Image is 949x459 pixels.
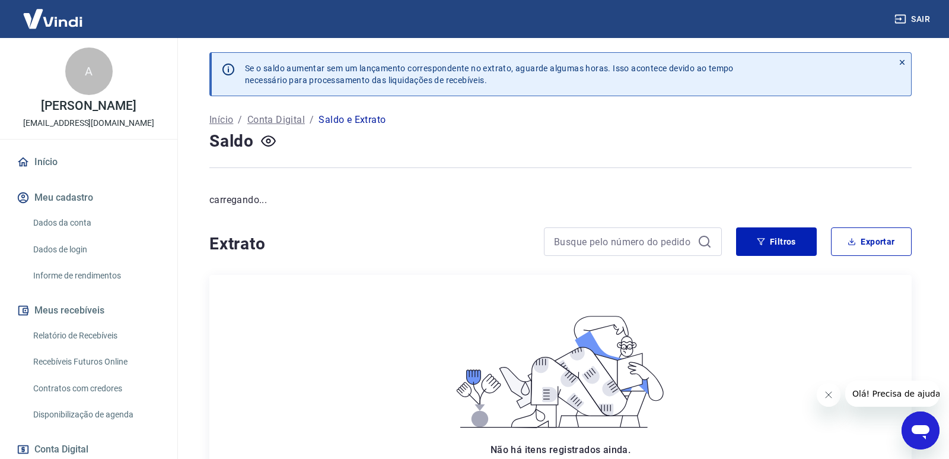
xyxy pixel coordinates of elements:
button: Meu cadastro [14,185,163,211]
iframe: Botão para abrir a janela de mensagens [902,411,940,449]
a: Disponibilização de agenda [28,403,163,427]
a: Conta Digital [247,113,305,127]
button: Exportar [831,227,912,256]
span: Não há itens registrados ainda. [491,444,630,455]
span: Olá! Precisa de ajuda? [7,8,100,18]
button: Filtros [736,227,817,256]
img: Vindi [14,1,91,37]
input: Busque pelo número do pedido [554,233,693,251]
a: Recebíveis Futuros Online [28,350,163,374]
iframe: Fechar mensagem [817,383,840,407]
a: Dados da conta [28,211,163,235]
iframe: Mensagem da empresa [845,381,940,407]
p: carregando... [209,193,912,207]
a: Contratos com credores [28,376,163,401]
p: [EMAIL_ADDRESS][DOMAIN_NAME] [23,117,154,129]
p: [PERSON_NAME] [41,100,136,112]
a: Início [14,149,163,175]
a: Início [209,113,233,127]
button: Sair [892,8,935,30]
p: Saldo e Extrato [319,113,386,127]
button: Meus recebíveis [14,297,163,324]
div: A [65,48,113,95]
a: Informe de rendimentos [28,264,163,288]
p: Se o saldo aumentar sem um lançamento correspondente no extrato, aguarde algumas horas. Isso acon... [245,62,734,86]
h4: Saldo [209,129,254,153]
h4: Extrato [209,232,530,256]
p: / [310,113,314,127]
a: Relatório de Recebíveis [28,324,163,348]
a: Dados de login [28,238,163,262]
p: / [238,113,242,127]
